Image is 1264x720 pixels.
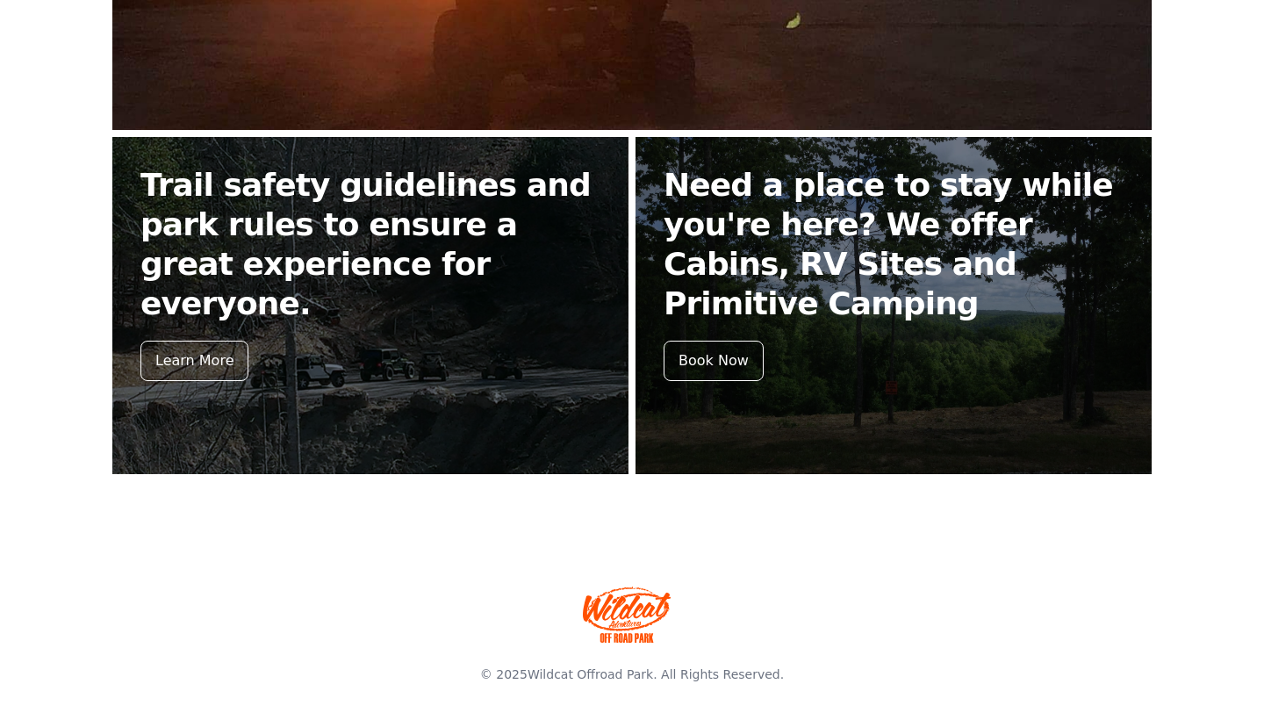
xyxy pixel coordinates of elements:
div: Learn More [140,341,248,381]
h2: Need a place to stay while you're here? We offer Cabins, RV Sites and Primitive Camping [664,165,1124,323]
a: Need a place to stay while you're here? We offer Cabins, RV Sites and Primitive Camping Book Now [636,137,1152,474]
div: Book Now [664,341,764,381]
h2: Trail safety guidelines and park rules to ensure a great experience for everyone. [140,165,600,323]
a: Wildcat Offroad Park [528,667,653,681]
span: © 2025 . All Rights Reserved. [480,667,784,681]
img: Wildcat Offroad park [583,587,671,643]
a: Trail safety guidelines and park rules to ensure a great experience for everyone. Learn More [112,137,628,474]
